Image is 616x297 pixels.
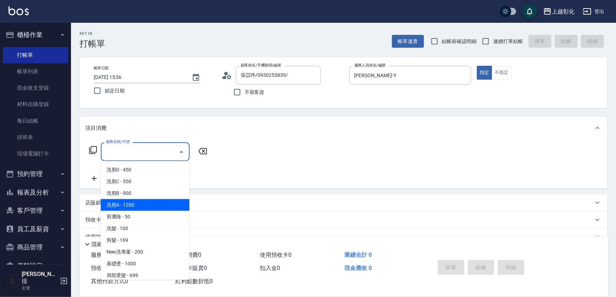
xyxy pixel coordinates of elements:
span: 預收卡販賣 0 [91,265,122,271]
p: 主管 [22,285,58,291]
span: 會員卡販賣 0 [175,265,207,271]
div: 上越彰化 [552,7,574,16]
span: 剪瀏海 - 50 [101,211,190,223]
label: 顧客姓名/手機號碼/編號 [241,63,281,68]
a: 每日結帳 [3,113,68,129]
button: 商品管理 [3,238,68,256]
div: 使用預收卡 [80,228,607,245]
a: 排班表 [3,129,68,145]
h2: Key In [80,31,105,36]
label: 服務人員姓名/編號 [354,63,386,68]
button: 櫃檯作業 [3,26,68,44]
span: 結帳前確認明細 [442,38,477,45]
button: 員工及薪資 [3,220,68,238]
span: 不留客資 [245,89,265,96]
a: 現金收支登錄 [3,80,68,96]
span: 洗髮 - 100 [101,223,190,234]
a: 材料自購登錄 [3,96,68,112]
button: 客戶管理 [3,201,68,220]
span: 鎖定日期 [105,87,125,95]
button: 報表及分析 [3,183,68,202]
span: 洗剪A - 1200 [101,199,190,211]
p: 預收卡販賣 [85,216,112,224]
span: 連續打單結帳 [493,38,523,45]
a: 帳單列表 [3,63,68,80]
button: save [523,4,537,18]
input: YYYY/MM/DD hh:mm [94,71,185,83]
div: 項目消費 [80,117,607,139]
label: 服務名稱/代號 [106,139,130,144]
button: 資料設定 [3,256,68,275]
span: 洗剪D - 450 [101,164,190,176]
button: 登出 [580,5,607,18]
span: 紅利點數折抵 0 [175,278,213,285]
span: 剪髮 - 169 [101,234,190,246]
span: 基礎燙 - 1000 [101,258,190,270]
img: Logo [9,6,29,15]
div: 預收卡販賣 [80,211,607,228]
p: 使用預收卡 [85,233,112,241]
button: 不指定 [492,66,512,80]
button: 帳單速查 [392,35,424,48]
p: 隱藏業績明細 [92,241,124,248]
div: 店販銷售 [80,194,607,211]
h5: [PERSON_NAME]徨 [22,271,58,285]
p: 項目消費 [85,124,107,132]
span: 洗剪B - 900 [101,187,190,199]
p: 店販銷售 [85,199,107,207]
span: 扣入金 0 [260,265,280,271]
a: 打帳單 [3,47,68,63]
button: 指定 [477,66,492,80]
span: New洗專案 - 200 [101,246,190,258]
button: Close [176,146,187,158]
span: 使用預收卡 0 [260,251,291,258]
span: 洗剪C - 550 [101,176,190,187]
img: Person [6,274,20,288]
span: 局部燙髮 - 699 [101,270,190,281]
span: 服務消費 0 [91,251,117,258]
span: 其他付款方式 0 [91,278,128,285]
span: 現金應收 0 [344,265,372,271]
label: 帳單日期 [94,65,109,71]
h3: 打帳單 [80,39,105,49]
span: 業績合計 0 [344,251,372,258]
a: 現場電腦打卡 [3,145,68,162]
button: Choose date, selected date is 2025-10-06 [187,69,205,86]
button: 上越彰化 [540,4,577,19]
button: 預約管理 [3,165,68,183]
